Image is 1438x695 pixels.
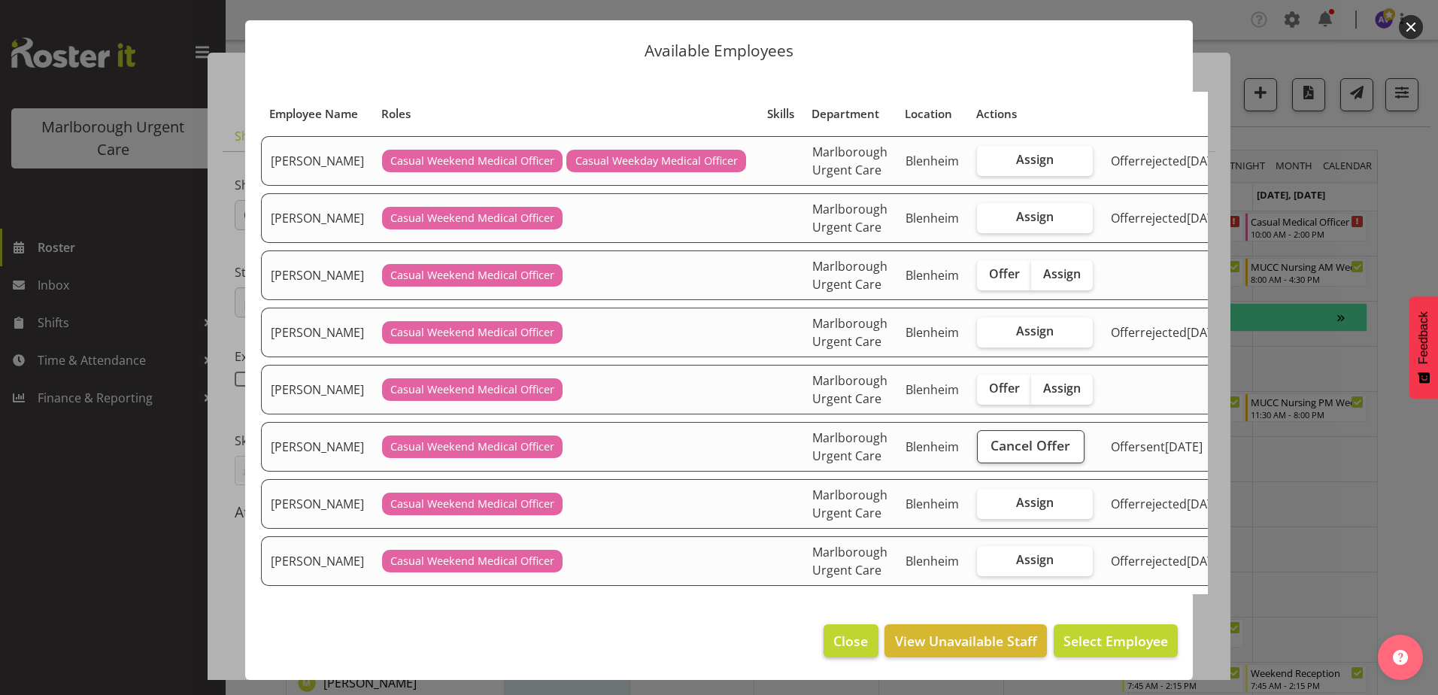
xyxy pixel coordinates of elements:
span: Blenheim [906,210,959,226]
span: Blenheim [906,439,959,455]
span: rejected [1140,324,1187,341]
span: Assign [1016,209,1054,224]
span: Casual Weekend Medical Officer [390,381,554,398]
div: Offer [DATE] [1111,323,1224,341]
td: [PERSON_NAME] [261,136,373,186]
span: Marlborough Urgent Care [812,258,887,293]
p: Available Employees [260,43,1178,59]
span: Casual Weekend Medical Officer [390,553,554,569]
span: View Unavailable Staff [895,631,1037,651]
span: Roles [381,105,411,123]
span: Assign [1043,381,1081,396]
button: Close [824,624,878,657]
div: Offer [DATE] [1111,495,1224,513]
span: Marlborough Urgent Care [812,544,887,578]
span: Marlborough Urgent Care [812,487,887,521]
img: help-xxl-2.png [1393,650,1408,665]
span: Cancel Offer [991,436,1070,455]
div: Offer [DATE] [1111,438,1224,456]
span: Blenheim [906,381,959,398]
div: Offer [DATE] [1111,209,1224,227]
span: Actions [976,105,1017,123]
span: Marlborough Urgent Care [812,429,887,464]
button: View Unavailable Staff [884,624,1046,657]
td: [PERSON_NAME] [261,308,373,357]
span: Feedback [1417,311,1430,364]
span: Location [905,105,952,123]
span: Department [812,105,879,123]
span: Assign [1043,266,1081,281]
span: Offer [989,381,1020,396]
button: Select Employee [1054,624,1178,657]
span: Assign [1016,495,1054,510]
button: Cancel Offer [977,430,1085,463]
span: Blenheim [906,153,959,169]
span: Marlborough Urgent Care [812,372,887,407]
span: Blenheim [906,324,959,341]
span: Close [833,631,868,651]
td: [PERSON_NAME] [261,479,373,529]
td: [PERSON_NAME] [261,422,373,472]
span: Assign [1016,152,1054,167]
span: rejected [1140,496,1187,512]
span: Offer [989,266,1020,281]
span: Skills [767,105,794,123]
td: [PERSON_NAME] [261,193,373,243]
span: Blenheim [906,267,959,284]
span: Marlborough Urgent Care [812,144,887,178]
td: [PERSON_NAME] [261,365,373,414]
span: Casual Weekend Medical Officer [390,324,554,341]
span: Casual Weekend Medical Officer [390,153,554,169]
span: Marlborough Urgent Care [812,201,887,235]
span: sent [1140,439,1165,455]
span: rejected [1140,553,1187,569]
span: Casual Weekend Medical Officer [390,210,554,226]
td: [PERSON_NAME] [261,250,373,300]
span: Assign [1016,323,1054,338]
span: Casual Weekend Medical Officer [390,439,554,455]
span: rejected [1140,210,1187,226]
span: Casual Weekend Medical Officer [390,496,554,512]
span: Casual Weekend Medical Officer [390,267,554,284]
span: Select Employee [1063,632,1168,650]
span: Marlborough Urgent Care [812,315,887,350]
span: Casual Weekday Medical Officer [575,153,738,169]
span: Blenheim [906,496,959,512]
span: Employee Name [269,105,358,123]
div: Offer [DATE] [1111,552,1224,570]
span: Blenheim [906,553,959,569]
span: Assign [1016,552,1054,567]
td: [PERSON_NAME] [261,536,373,586]
div: Offer [DATE] [1111,152,1224,170]
button: Feedback - Show survey [1409,296,1438,399]
span: rejected [1140,153,1187,169]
